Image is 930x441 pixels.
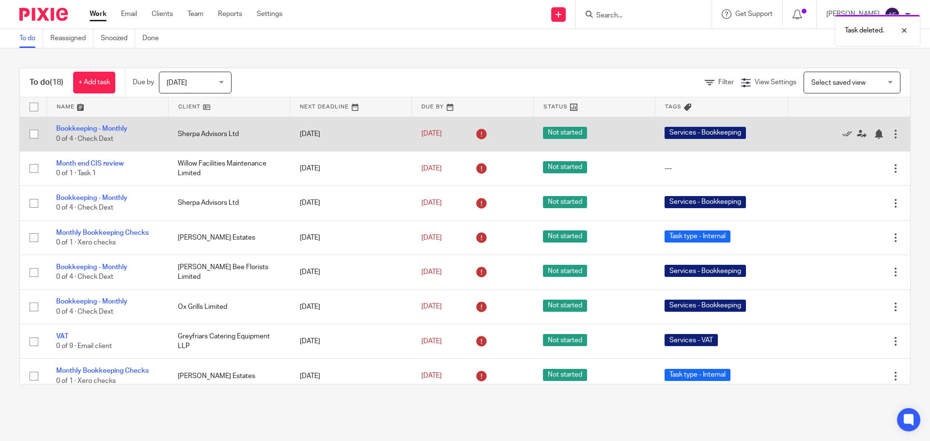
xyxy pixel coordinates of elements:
span: 0 of 4 · Check Dext [56,274,113,281]
span: 0 of 1 · Xero checks [56,239,116,246]
a: Reassigned [50,29,93,48]
a: + Add task [73,72,115,93]
td: Greyfriars Catering Equipment LLP [168,324,290,359]
p: Task deleted. [845,26,884,35]
span: 0 of 9 · Email client [56,343,112,350]
span: Not started [543,161,587,173]
span: Not started [543,300,587,312]
span: Select saved view [811,79,866,86]
h1: To do [30,77,63,88]
td: Sherpa Advisors Ltd [168,117,290,151]
span: Not started [543,196,587,208]
span: [DATE] [421,338,442,345]
span: Services - VAT [665,334,718,346]
span: Services - Bookkeeping [665,196,746,208]
a: Reports [218,9,242,19]
span: 0 of 1 · Xero checks [56,378,116,384]
td: [DATE] [290,220,412,255]
a: Snoozed [101,29,135,48]
a: Work [90,9,107,19]
a: Mark as done [842,129,857,139]
a: Done [142,29,166,48]
span: [DATE] [421,269,442,275]
td: [DATE] [290,324,412,359]
span: Filter [718,79,734,86]
span: 0 of 4 · Check Dext [56,136,113,142]
a: Month end CIS review [56,160,124,167]
a: Bookkeeping - Monthly [56,298,127,305]
td: [DATE] [290,186,412,220]
span: Services - Bookkeeping [665,300,746,312]
a: Settings [257,9,282,19]
span: Task type - Internal [665,230,730,243]
div: --- [665,164,778,173]
a: Monthly Bookkeeping Checks [56,229,149,236]
span: Not started [543,127,587,139]
td: Willow Facilities Maintenance Limited [168,151,290,185]
a: Team [187,9,203,19]
td: [PERSON_NAME] Bee Florists Limited [168,255,290,289]
a: Bookkeeping - Monthly [56,125,127,132]
span: (18) [50,78,63,86]
a: Email [121,9,137,19]
img: svg%3E [884,7,900,22]
a: VAT [56,333,68,340]
a: To do [19,29,43,48]
td: [PERSON_NAME] Estates [168,359,290,393]
span: 0 of 4 · Check Dext [56,308,113,315]
span: [DATE] [421,199,442,206]
a: Bookkeeping - Monthly [56,195,127,201]
a: Monthly Bookkeeping Checks [56,367,149,374]
p: Due by [133,77,154,87]
span: [DATE] [167,79,187,86]
a: Clients [152,9,173,19]
span: Services - Bookkeeping [665,127,746,139]
span: View Settings [755,79,796,86]
img: Pixie [19,8,68,21]
td: [DATE] [290,117,412,151]
span: Tags [665,104,682,109]
td: Sherpa Advisors Ltd [168,186,290,220]
span: [DATE] [421,165,442,172]
span: Task type - Internal [665,369,730,381]
td: [DATE] [290,151,412,185]
span: Not started [543,334,587,346]
td: [PERSON_NAME] Estates [168,220,290,255]
span: 0 of 1 · Task 1 [56,170,96,177]
span: Services - Bookkeeping [665,265,746,277]
span: [DATE] [421,304,442,310]
span: Not started [543,265,587,277]
span: 0 of 4 · Check Dext [56,205,113,212]
td: Ox Grills Limited [168,289,290,324]
td: [DATE] [290,289,412,324]
span: [DATE] [421,372,442,379]
td: [DATE] [290,255,412,289]
span: [DATE] [421,234,442,241]
span: Not started [543,230,587,243]
td: [DATE] [290,359,412,393]
span: Not started [543,369,587,381]
span: [DATE] [421,131,442,137]
a: Bookkeeping - Monthly [56,264,127,271]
